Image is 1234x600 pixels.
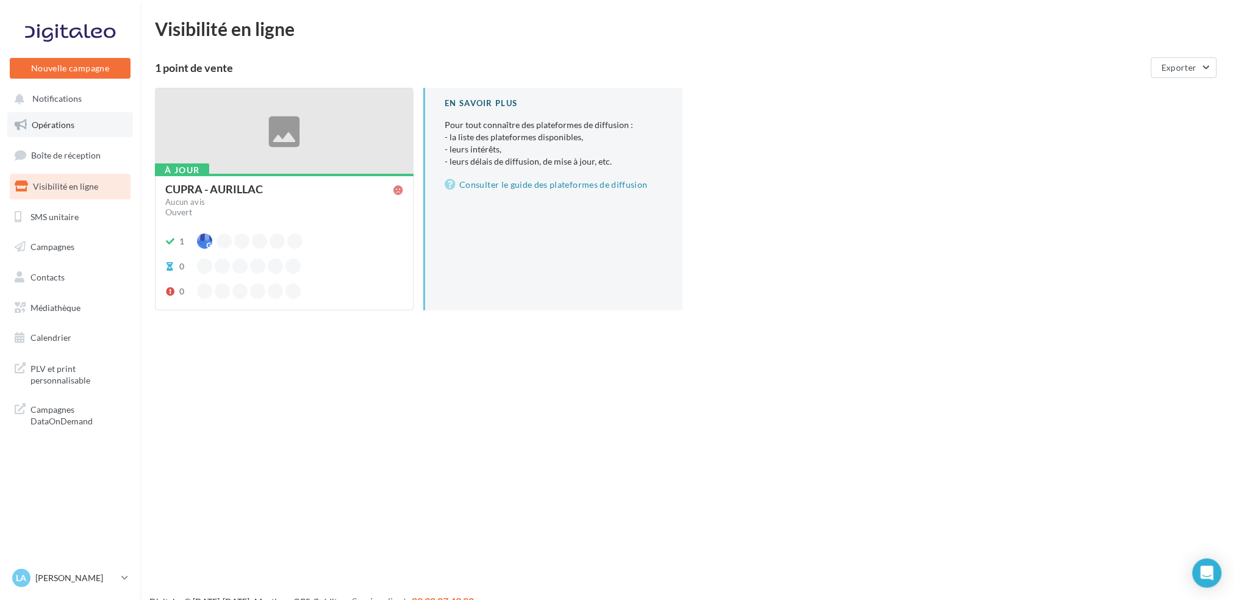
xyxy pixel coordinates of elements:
span: SMS unitaire [30,211,79,221]
div: En savoir plus [445,98,662,109]
a: Campagnes DataOnDemand [7,396,133,432]
span: Campagnes [30,241,74,252]
div: Visibilité en ligne [155,20,1219,38]
a: PLV et print personnalisable [7,355,133,391]
span: Notifications [32,94,82,104]
li: - la liste des plateformes disponibles, [445,131,662,143]
a: Opérations [7,112,133,138]
div: 1 [179,235,184,248]
span: Contacts [30,272,65,282]
span: Boîte de réception [31,150,101,160]
span: PLV et print personnalisable [30,360,126,387]
a: Consulter le guide des plateformes de diffusion [445,177,662,192]
span: Calendrier [30,332,71,343]
a: Médiathèque [7,295,133,321]
span: Ouvert [165,207,192,217]
a: Aucun avis [165,196,403,209]
div: 1 point de vente [155,62,1146,73]
span: La [16,572,27,584]
a: SMS unitaire [7,204,133,230]
div: 0 [179,260,184,273]
div: 0 [179,285,184,298]
a: Contacts [7,265,133,290]
div: CUPRA - AURILLAC [165,184,263,195]
div: À jour [155,163,209,177]
li: - leurs délais de diffusion, de mise à jour, etc. [445,155,662,168]
a: Boîte de réception [7,142,133,168]
button: Exporter [1151,57,1217,78]
p: Pour tout connaître des plateformes de diffusion : [445,119,662,168]
li: - leurs intérêts, [445,143,662,155]
a: Visibilité en ligne [7,174,133,199]
span: Médiathèque [30,302,81,313]
span: Visibilité en ligne [33,181,98,191]
span: Campagnes DataOnDemand [30,401,126,427]
div: Aucun avis [165,198,205,206]
a: Calendrier [7,325,133,351]
span: Opérations [32,120,74,130]
a: La [PERSON_NAME] [10,566,131,590]
span: Exporter [1161,62,1197,73]
div: Open Intercom Messenger [1193,559,1222,588]
a: Campagnes [7,234,133,260]
button: Nouvelle campagne [10,58,131,79]
p: [PERSON_NAME] [35,572,117,584]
